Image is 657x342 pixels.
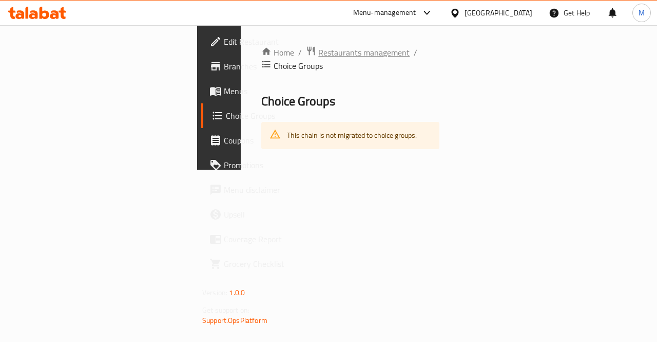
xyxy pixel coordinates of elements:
[287,125,417,146] div: This chain is not migrated to choice groups.
[201,128,307,153] a: Coupons
[318,46,410,59] span: Restaurants management
[201,103,307,128] a: Choice Groups
[201,54,307,79] a: Branches
[353,7,416,19] div: Menu-management
[229,286,245,299] span: 1.0.0
[224,35,299,48] span: Edit Restaurant
[224,60,299,73] span: Branches
[639,7,645,19] span: M
[202,303,249,317] span: Get support on:
[306,46,410,59] a: Restaurants management
[224,184,299,196] span: Menu disclaimer
[224,258,299,270] span: Grocery Checklist
[202,286,227,299] span: Version:
[201,227,307,251] a: Coverage Report
[201,177,307,202] a: Menu disclaimer
[414,46,417,59] li: /
[201,153,307,177] a: Promotions
[224,233,299,245] span: Coverage Report
[201,29,307,54] a: Edit Restaurant
[224,134,299,147] span: Coupons
[224,85,299,97] span: Menus
[465,7,532,19] div: [GEOGRAPHIC_DATA]
[224,159,299,171] span: Promotions
[226,110,299,122] span: Choice Groups
[201,251,307,276] a: Grocery Checklist
[202,314,267,327] a: Support.OpsPlatform
[224,208,299,221] span: Upsell
[261,46,439,73] nav: breadcrumb
[201,79,307,103] a: Menus
[201,202,307,227] a: Upsell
